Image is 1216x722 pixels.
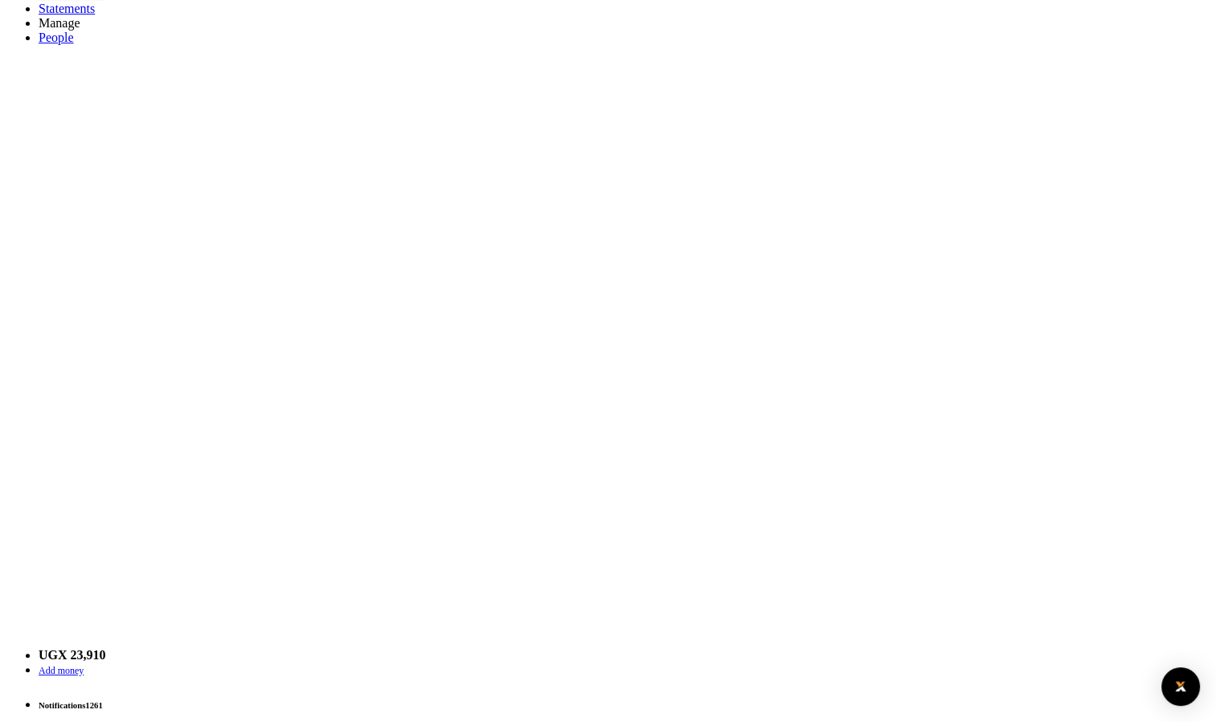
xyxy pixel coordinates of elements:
li: Toup your wallet [39,663,1210,677]
a: UGX 23,910 [39,648,106,662]
h6: Notifications [39,700,1210,710]
div: Open Intercom Messenger [1161,667,1200,706]
a: Statements [39,2,95,15]
span: 1261 [85,700,102,710]
span: Add money [39,665,84,676]
li: M [39,16,1210,31]
li: Wallet ballance [39,648,1210,663]
a: Add money [39,663,84,676]
a: People [39,31,74,44]
span: anage [50,16,80,30]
